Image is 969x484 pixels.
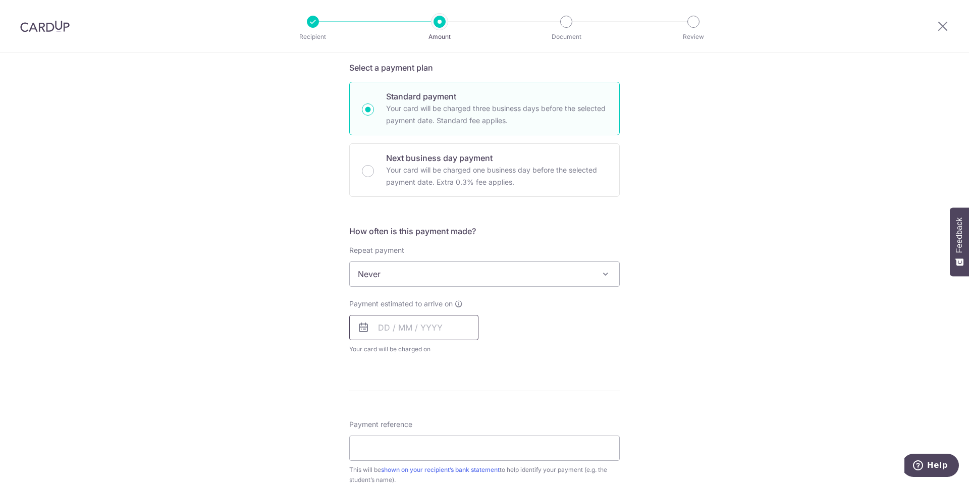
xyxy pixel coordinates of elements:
[402,32,477,42] p: Amount
[656,32,731,42] p: Review
[350,262,619,286] span: Never
[386,90,607,102] p: Standard payment
[349,299,453,309] span: Payment estimated to arrive on
[904,454,959,479] iframe: Opens a widget where you can find more information
[386,102,607,127] p: Your card will be charged three business days before the selected payment date. Standard fee appl...
[381,466,500,473] a: shown on your recipient’s bank statement
[349,344,478,354] span: Your card will be charged on
[349,261,620,287] span: Never
[529,32,604,42] p: Document
[349,245,404,255] label: Repeat payment
[955,218,964,253] span: Feedback
[20,20,70,32] img: CardUp
[349,315,478,340] input: DD / MM / YYYY
[386,152,607,164] p: Next business day payment
[386,164,607,188] p: Your card will be charged one business day before the selected payment date. Extra 0.3% fee applies.
[349,62,620,74] h5: Select a payment plan
[349,225,620,237] h5: How often is this payment made?
[950,207,969,276] button: Feedback - Show survey
[349,419,412,429] span: Payment reference
[276,32,350,42] p: Recipient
